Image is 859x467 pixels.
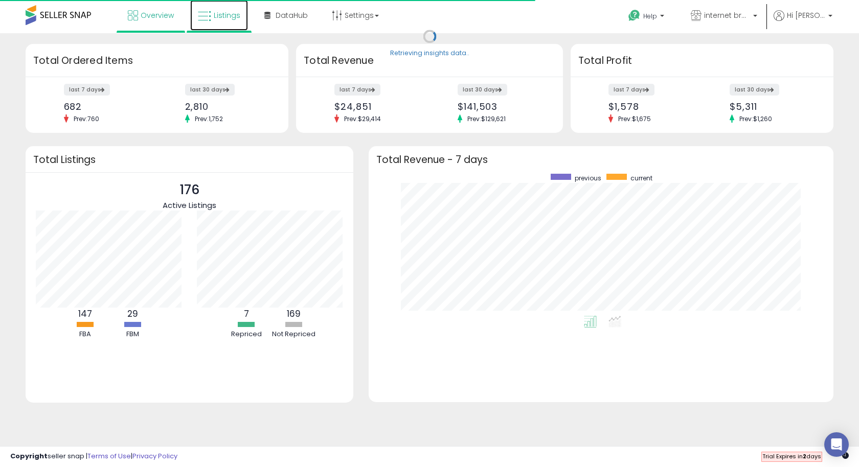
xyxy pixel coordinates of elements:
span: Prev: $1,260 [734,114,777,123]
div: Not Repriced [271,330,317,339]
label: last 30 days [730,84,779,96]
b: 2 [803,452,806,460]
div: $1,578 [608,101,694,112]
span: Prev: 1,752 [190,114,228,123]
span: Help [643,12,657,20]
span: Prev: 760 [69,114,104,123]
span: Hi [PERSON_NAME] [787,10,825,20]
h3: Total Ordered Items [33,54,281,68]
h3: Total Revenue [304,54,555,68]
div: FBM [109,330,155,339]
label: last 30 days [185,84,235,96]
div: FBA [62,330,108,339]
span: Prev: $129,621 [462,114,511,123]
span: Overview [141,10,174,20]
b: 147 [78,308,92,320]
i: Get Help [628,9,641,22]
div: $141,503 [458,101,545,112]
span: Prev: $29,414 [339,114,386,123]
span: previous [575,174,601,182]
span: current [630,174,652,182]
div: seller snap | | [10,452,177,461]
label: last 7 days [334,84,380,96]
a: Privacy Policy [132,451,177,461]
span: internet brands [704,10,750,20]
div: Open Intercom Messenger [824,432,849,457]
label: last 30 days [458,84,507,96]
b: 7 [244,308,249,320]
a: Terms of Use [87,451,131,461]
div: $24,851 [334,101,422,112]
b: 29 [127,308,138,320]
label: last 7 days [608,84,654,96]
h3: Total Listings [33,156,346,164]
a: Help [620,2,674,33]
div: 2,810 [185,101,271,112]
h3: Total Profit [578,54,826,68]
div: Retrieving insights data.. [390,49,469,58]
a: Hi [PERSON_NAME] [774,10,832,33]
span: DataHub [276,10,308,20]
strong: Copyright [10,451,48,461]
span: Active Listings [163,200,216,211]
b: 169 [287,308,301,320]
span: Trial Expires in days [762,452,821,460]
p: 176 [163,180,216,200]
label: last 7 days [64,84,110,96]
div: 682 [64,101,150,112]
span: Listings [214,10,240,20]
span: Prev: $1,675 [613,114,656,123]
div: $5,311 [730,101,816,112]
div: Repriced [223,330,269,339]
h3: Total Revenue - 7 days [376,156,826,164]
